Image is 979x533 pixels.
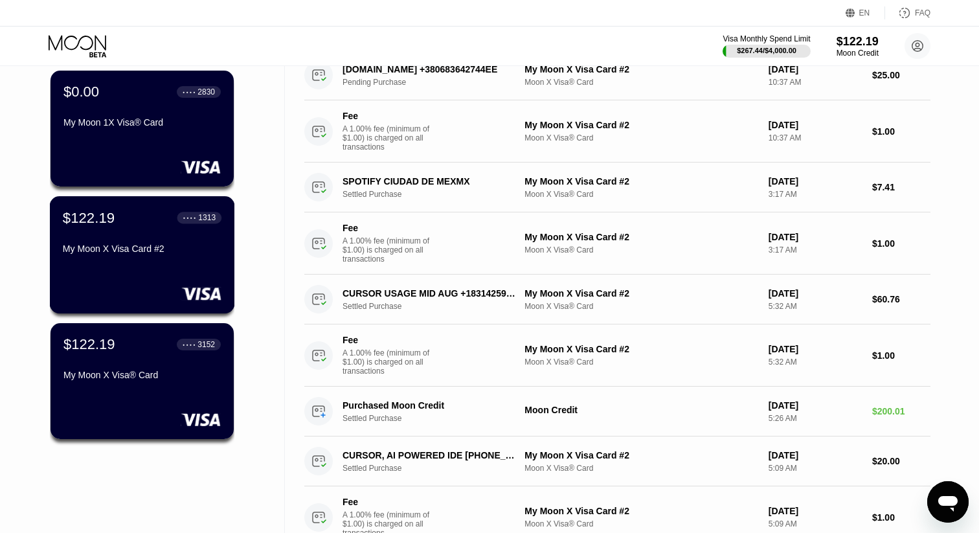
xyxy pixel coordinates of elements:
div: My Moon X Visa Card #2 [524,506,758,516]
div: $0.00 [63,84,99,100]
div: CURSOR USAGE MID AUG +18314259504 USSettled PurchaseMy Moon X Visa Card #2Moon X Visa® Card[DATE]... [304,275,930,324]
div: Fee [343,497,433,507]
div: Visa Monthly Spend Limit$267.44/$4,000.00 [723,34,810,58]
div: My Moon X Visa® Card [63,370,221,380]
div: Moon Credit [524,405,758,415]
div: Settled Purchase [343,464,532,473]
div: $7.41 [872,182,930,192]
div: Moon X Visa® Card [524,519,758,528]
div: EN [846,6,885,19]
div: Settled Purchase [343,414,532,423]
div: $122.19Moon Credit [837,35,879,58]
div: Purchased Moon Credit [343,400,518,411]
div: Settled Purchase [343,190,532,199]
div: My Moon X Visa Card #2 [63,244,221,254]
div: $122.19● ● ● ●1313My Moon X Visa Card #2 [51,197,234,313]
div: Moon X Visa® Card [524,302,758,311]
div: ● ● ● ● [183,216,196,220]
div: ● ● ● ● [183,90,196,94]
div: $122.19 [63,336,115,353]
div: FAQ [885,6,930,19]
div: 10:37 AM [769,133,862,142]
div: Fee [343,335,433,345]
div: [DOMAIN_NAME] +380683642744EEPending PurchaseMy Moon X Visa Card #2Moon X Visa® Card[DATE]10:37 A... [304,51,930,100]
div: $0.00● ● ● ●2830My Moon 1X Visa® Card [51,71,234,187]
div: SPOTIFY CIUDAD DE MEXMXSettled PurchaseMy Moon X Visa Card #2Moon X Visa® Card[DATE]3:17 AM$7.41 [304,163,930,212]
div: A 1.00% fee (minimum of $1.00) is charged on all transactions [343,348,440,376]
div: My Moon X Visa Card #2 [524,232,758,242]
div: FeeA 1.00% fee (minimum of $1.00) is charged on all transactionsMy Moon X Visa Card #2Moon X Visa... [304,100,930,163]
div: [DATE] [769,450,862,460]
div: My Moon X Visa Card #2 [524,120,758,130]
div: [DATE] [769,232,862,242]
div: [DATE] [769,176,862,187]
div: Moon X Visa® Card [524,245,758,255]
div: $122.19● ● ● ●3152My Moon X Visa® Card [51,323,234,439]
div: SPOTIFY CIUDAD DE MEXMX [343,176,518,187]
div: FeeA 1.00% fee (minimum of $1.00) is charged on all transactionsMy Moon X Visa Card #2Moon X Visa... [304,324,930,387]
div: $25.00 [872,70,930,80]
div: [DATE] [769,64,862,74]
div: Moon Credit [837,49,879,58]
div: 5:32 AM [769,302,862,311]
div: $60.76 [872,294,930,304]
div: My Moon X Visa Card #2 [524,64,758,74]
div: Moon X Visa® Card [524,190,758,199]
div: A 1.00% fee (minimum of $1.00) is charged on all transactions [343,236,440,264]
div: $20.00 [872,456,930,466]
div: CURSOR USAGE MID AUG +18314259504 US [343,288,518,299]
div: 5:26 AM [769,414,862,423]
div: Moon X Visa® Card [524,464,758,473]
div: Moon X Visa® Card [524,357,758,367]
div: [DATE] [769,120,862,130]
div: Pending Purchase [343,78,532,87]
div: 5:09 AM [769,464,862,473]
div: $1.00 [872,238,930,249]
div: $200.01 [872,406,930,416]
div: 1313 [198,213,216,222]
div: $1.00 [872,512,930,523]
div: [DATE] [769,344,862,354]
div: [DATE] [769,400,862,411]
div: $1.00 [872,126,930,137]
div: 3:17 AM [769,190,862,199]
div: [DATE] [769,506,862,516]
div: Moon X Visa® Card [524,78,758,87]
div: Visa Monthly Spend Limit [723,34,810,43]
div: My Moon X Visa Card #2 [524,288,758,299]
div: 5:09 AM [769,519,862,528]
div: My Moon X Visa Card #2 [524,450,758,460]
div: $122.19 [837,35,879,49]
div: Settled Purchase [343,302,532,311]
div: CURSOR, AI POWERED IDE [PHONE_NUMBER] US [343,450,518,460]
div: 5:32 AM [769,357,862,367]
div: [DATE] [769,288,862,299]
div: Moon X Visa® Card [524,133,758,142]
div: $122.19 [63,209,115,226]
div: $267.44 / $4,000.00 [737,47,796,54]
div: Fee [343,223,433,233]
div: $1.00 [872,350,930,361]
div: FAQ [915,8,930,17]
div: [DOMAIN_NAME] +380683642744EE [343,64,518,74]
div: 10:37 AM [769,78,862,87]
div: Purchased Moon CreditSettled PurchaseMoon Credit[DATE]5:26 AM$200.01 [304,387,930,437]
div: EN [859,8,870,17]
div: 3152 [197,340,215,349]
div: FeeA 1.00% fee (minimum of $1.00) is charged on all transactionsMy Moon X Visa Card #2Moon X Visa... [304,212,930,275]
div: CURSOR, AI POWERED IDE [PHONE_NUMBER] USSettled PurchaseMy Moon X Visa Card #2Moon X Visa® Card[D... [304,437,930,486]
iframe: Button to launch messaging window [927,481,969,523]
div: A 1.00% fee (minimum of $1.00) is charged on all transactions [343,124,440,152]
div: My Moon X Visa Card #2 [524,176,758,187]
div: My Moon 1X Visa® Card [63,117,221,128]
div: 3:17 AM [769,245,862,255]
div: 2830 [197,87,215,96]
div: My Moon X Visa Card #2 [524,344,758,354]
div: ● ● ● ● [183,343,196,346]
div: Fee [343,111,433,121]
